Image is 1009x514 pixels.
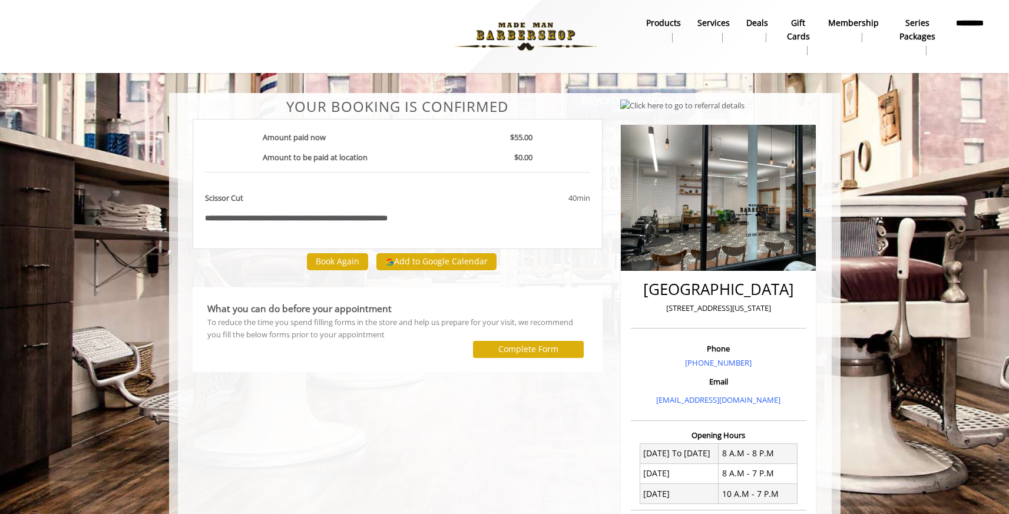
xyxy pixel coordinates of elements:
[205,192,243,204] b: Scissor Cut
[719,464,798,484] td: 8 A.M - 7 P.M
[510,132,532,142] b: $55.00
[473,341,584,358] button: Complete Form
[631,431,806,439] h3: Opening Hours
[640,484,719,504] td: [DATE]
[887,15,948,58] a: Series packagesSeries packages
[656,394,780,405] a: [EMAIL_ADDRESS][DOMAIN_NAME]
[207,316,588,341] div: To reduce the time you spend filling forms in the store and help us prepare for your visit, we re...
[634,281,803,298] h2: [GEOGRAPHIC_DATA]
[263,152,368,163] b: Amount to be paid at location
[689,15,738,45] a: ServicesServices
[193,99,603,114] center: Your Booking is confirmed
[307,253,368,270] button: Book Again
[634,377,803,386] h3: Email
[445,4,607,69] img: Made Man Barbershop logo
[776,15,819,58] a: Gift cardsgift cards
[498,344,558,354] label: Complete Form
[207,302,392,315] b: What you can do before your appointment
[785,16,811,43] b: gift cards
[746,16,768,29] b: Deals
[685,357,752,368] a: [PHONE_NUMBER]
[620,100,745,112] img: Click here to go to referral details
[828,16,879,29] b: Membership
[895,16,939,43] b: Series packages
[640,464,719,484] td: [DATE]
[820,15,887,45] a: MembershipMembership
[719,484,798,504] td: 10 A.M - 7 P.M
[640,444,719,464] td: [DATE] To [DATE]
[719,444,798,464] td: 8 A.M - 8 P.M
[474,192,590,204] div: 40min
[263,132,326,142] b: Amount paid now
[646,16,681,29] b: products
[634,344,803,353] h3: Phone
[697,16,730,29] b: Services
[514,152,532,163] b: $0.00
[738,15,776,45] a: DealsDeals
[376,253,497,271] button: Add to Google Calendar
[634,302,803,314] p: [STREET_ADDRESS][US_STATE]
[638,15,689,45] a: Productsproducts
